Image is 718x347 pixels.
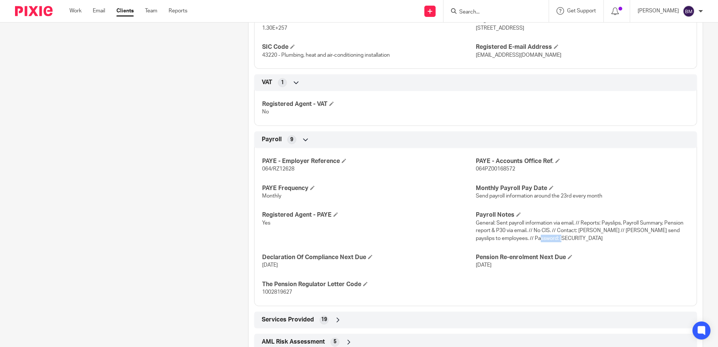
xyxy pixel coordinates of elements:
[262,316,314,324] span: Services Provided
[476,53,561,58] span: [EMAIL_ADDRESS][DOMAIN_NAME]
[262,43,475,51] h4: SIC Code
[638,7,679,15] p: [PERSON_NAME]
[262,281,475,288] h4: The Pension Regulator Letter Code
[116,7,134,15] a: Clients
[567,8,596,14] span: Get Support
[476,263,492,268] span: [DATE]
[459,9,526,16] input: Search
[281,79,284,86] span: 1
[262,53,390,58] span: 43220 - Plumbing, heat and air-conditioning installation
[262,100,475,108] h4: Registered Agent - VAT
[290,136,293,143] span: 9
[262,78,272,86] span: VAT
[15,6,53,16] img: Pixie
[476,220,683,241] span: General: Sent payroll information via email, // Reports: Payslips, Payroll Summary, Pension repor...
[169,7,187,15] a: Reports
[262,193,281,199] span: Monthly
[476,184,689,192] h4: Monthly Payroll Pay Date
[262,338,325,346] span: AML Risk Assessment
[476,253,689,261] h4: Pension Re-enrolment Next Due
[333,338,336,345] span: 5
[476,211,689,219] h4: Payroll Notes
[145,7,157,15] a: Team
[262,136,282,143] span: Payroll
[321,316,327,323] span: 19
[476,26,524,31] span: [STREET_ADDRESS]
[262,211,475,219] h4: Registered Agent - PAYE
[262,263,278,268] span: [DATE]
[476,193,602,199] span: Send payroll information around the 23rd every month
[262,253,475,261] h4: Declaration Of Compliance Next Due
[476,157,689,165] h4: PAYE - Accounts Office Ref.
[262,157,475,165] h4: PAYE - Employer Reference
[262,109,269,115] span: No
[262,290,292,295] span: 1002819627
[262,166,294,172] span: 064/RZ12628
[476,43,689,51] h4: Registered E-mail Address
[683,5,695,17] img: svg%3E
[476,166,515,172] span: 064PZ00168572
[262,26,287,31] span: 1.30E+257
[262,184,475,192] h4: PAYE Frequency
[69,7,81,15] a: Work
[262,220,270,226] span: Yes
[93,7,105,15] a: Email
